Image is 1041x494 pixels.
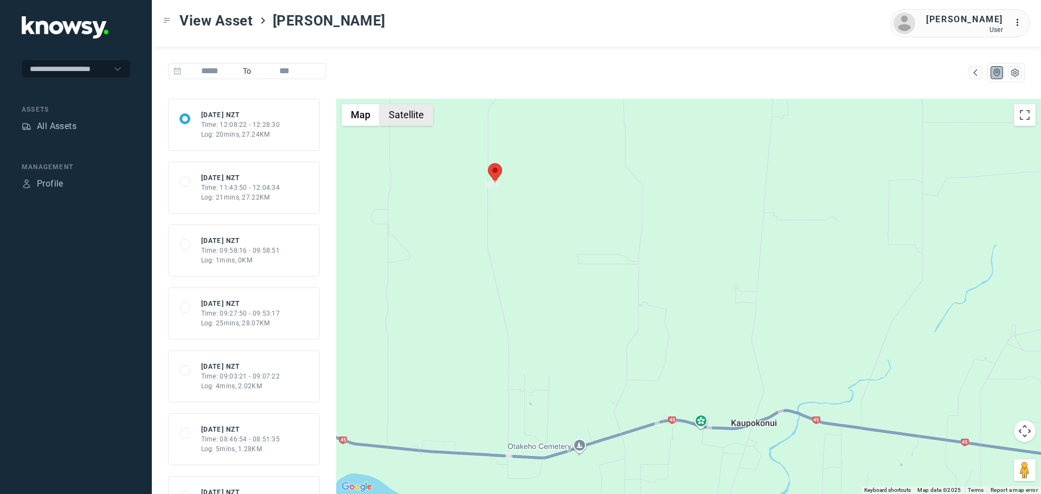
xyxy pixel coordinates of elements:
div: [PERSON_NAME] [926,13,1003,26]
div: Assets [22,105,130,114]
span: View Asset [179,11,253,30]
div: Time: 12:08:22 - 12:28:30 [201,120,280,130]
div: Log: 21mins, 27.22KM [201,193,280,202]
div: [DATE] NZT [201,299,280,309]
span: To [239,63,256,79]
div: Time: 09:58:16 - 09:58:51 [201,246,280,255]
div: [DATE] NZT [201,110,280,120]
div: Map [992,68,1002,78]
div: User [926,26,1003,34]
div: : [1014,16,1027,29]
div: [DATE] NZT [201,173,280,183]
div: Time: 09:03:21 - 09:07:22 [201,371,280,381]
a: Report a map error [991,487,1038,493]
div: [DATE] NZT [201,362,280,371]
button: Toggle fullscreen view [1014,104,1036,126]
div: Time: 11:43:50 - 12:04:34 [201,183,280,193]
div: [DATE] NZT [201,425,280,434]
img: avatar.png [894,12,915,34]
button: Map camera controls [1014,420,1036,442]
span: Map data ©2025 [917,487,961,493]
div: Log: 25mins, 28.07KM [201,318,280,328]
span: [PERSON_NAME] [273,11,385,30]
div: Time: 09:27:50 - 09:53:17 [201,309,280,318]
a: ProfileProfile [22,177,63,190]
div: Assets [22,121,31,131]
div: Profile [22,179,31,189]
div: Time: 08:46:54 - 08:51:35 [201,434,280,444]
img: Google [339,480,375,494]
div: Log: 4mins, 2.02KM [201,381,280,391]
img: Application Logo [22,16,108,39]
button: Show satellite imagery [380,104,433,126]
a: Terms [968,487,984,493]
tspan: ... [1014,18,1025,27]
div: Map [971,68,980,78]
div: List [1010,68,1020,78]
div: Management [22,162,130,172]
a: Open this area in Google Maps (opens a new window) [339,480,375,494]
div: Profile [37,177,63,190]
div: Log: 1mins, 0KM [201,255,280,265]
button: Drag Pegman onto the map to open Street View [1014,459,1036,481]
div: Toggle Menu [163,17,171,24]
button: Show street map [342,104,380,126]
div: > [259,16,267,25]
button: Keyboard shortcuts [864,486,911,494]
a: AssetsAll Assets [22,120,76,133]
div: [DATE] NZT [201,236,280,246]
div: : [1014,16,1027,31]
div: Log: 5mins, 1.28KM [201,444,280,454]
div: All Assets [37,120,76,133]
div: Log: 20mins, 27.24KM [201,130,280,139]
